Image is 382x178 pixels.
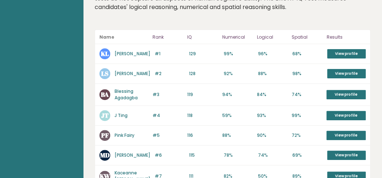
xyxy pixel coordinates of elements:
b: Name [99,34,114,40]
p: 129 [189,51,219,57]
p: 115 [189,152,219,159]
p: 72% [292,132,322,139]
p: Results [326,33,366,42]
a: [PERSON_NAME] [115,152,150,158]
p: 93% [257,112,287,119]
p: 74% [292,91,322,98]
p: 88% [222,132,252,139]
p: Rank [153,33,183,42]
a: View profile [326,131,366,140]
p: Spatial [292,33,322,42]
a: View profile [327,69,366,78]
p: 119 [187,91,218,98]
a: View profile [326,90,366,99]
text: PF [101,131,109,139]
p: 88% [258,70,288,77]
p: #3 [153,91,183,98]
a: View profile [326,111,366,120]
text: JT [101,111,109,120]
a: J Ting [115,112,128,118]
p: #4 [153,112,183,119]
p: 59% [222,112,252,119]
p: 90% [257,132,287,139]
p: 99% [292,112,322,119]
p: Logical [257,33,287,42]
p: IQ [187,33,218,42]
p: 92% [224,70,254,77]
p: 94% [222,91,252,98]
text: LS [101,69,108,78]
p: 116 [187,132,218,139]
a: Pink Fairy [115,132,134,138]
a: [PERSON_NAME] [115,70,150,77]
p: 96% [258,51,288,57]
p: 128 [189,70,219,77]
p: #5 [153,132,183,139]
p: 74% [258,152,288,159]
p: 84% [257,91,287,98]
p: 68% [292,51,322,57]
p: #1 [155,51,185,57]
text: BA [101,90,109,99]
a: View profile [327,49,366,58]
p: 78% [224,152,254,159]
p: #2 [155,70,185,77]
text: MD [100,151,110,159]
a: Blessing Agadagba [115,88,138,101]
p: 98% [292,70,322,77]
p: #6 [155,152,185,159]
p: 118 [187,112,218,119]
text: KL [101,49,109,58]
p: 69% [292,152,322,159]
a: View profile [327,151,366,160]
a: [PERSON_NAME] [115,51,150,57]
p: 99% [224,51,254,57]
p: Numerical [222,33,252,42]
